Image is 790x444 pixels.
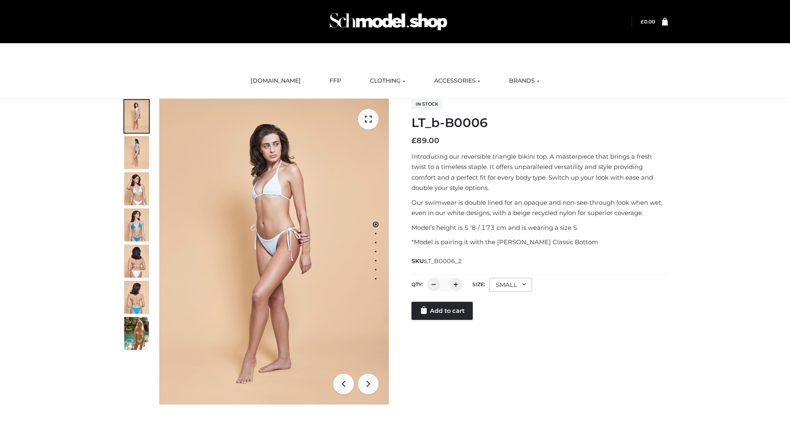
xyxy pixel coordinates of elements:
[323,72,347,90] a: FFP
[411,116,668,130] h1: LT_b-B0006
[124,136,149,169] img: ArielClassicBikiniTop_CloudNine_AzureSky_OW114ECO_2-scaled.jpg
[411,256,463,266] span: SKU:
[124,317,149,350] img: Arieltop_CloudNine_AzureSky2.jpg
[124,245,149,277] img: ArielClassicBikiniTop_CloudNine_AzureSky_OW114ECO_7-scaled.jpg
[411,302,473,320] a: Add to cart
[327,5,450,38] img: Schmodel Admin 964
[411,222,668,233] p: Model’s height is 5 ‘8 / 173 cm and is wearing a size S.
[641,18,644,25] span: £
[411,136,416,145] span: £
[244,72,307,90] a: [DOMAIN_NAME]
[159,99,389,405] img: LT_b-B0006
[124,208,149,241] img: ArielClassicBikiniTop_CloudNine_AzureSky_OW114ECO_4-scaled.jpg
[364,72,411,90] a: CLOTHING
[641,18,655,25] bdi: 0.00
[411,197,668,218] p: Our swimwear is double lined for an opaque and non-see-through look when wet, even in our white d...
[428,72,486,90] a: ACCESSORIES
[411,237,668,247] p: *Model is pairing it with the [PERSON_NAME] Classic Bottom
[411,281,423,287] label: QTY:
[641,18,655,25] a: £0.00
[124,172,149,205] img: ArielClassicBikiniTop_CloudNine_AzureSky_OW114ECO_3-scaled.jpg
[503,72,546,90] a: BRANDS
[411,99,442,109] span: In stock
[472,281,485,287] label: Size:
[425,257,462,265] span: LT_B0006_2
[489,278,532,292] div: SMALL
[124,100,149,133] img: ArielClassicBikiniTop_CloudNine_AzureSky_OW114ECO_1-scaled.jpg
[411,136,439,145] bdi: 89.00
[411,151,668,193] p: Introducing our reversible triangle bikini top. A masterpiece that brings a fresh twist to a time...
[124,281,149,314] img: ArielClassicBikiniTop_CloudNine_AzureSky_OW114ECO_8-scaled.jpg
